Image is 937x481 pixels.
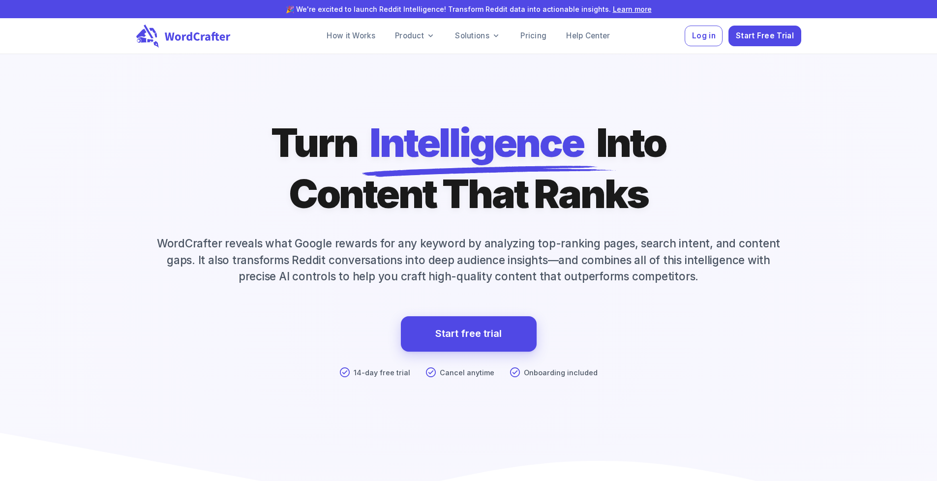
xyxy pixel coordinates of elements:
[447,26,509,46] a: Solutions
[440,367,494,378] p: Cancel anytime
[136,235,801,285] p: WordCrafter reveals what Google rewards for any keyword by analyzing top-ranking pages, search in...
[736,30,794,43] span: Start Free Trial
[319,26,383,46] a: How it Works
[685,26,723,47] button: Log in
[558,26,618,46] a: Help Center
[435,325,502,342] a: Start free trial
[728,26,801,47] button: Start Free Trial
[387,26,443,46] a: Product
[524,367,598,378] p: Onboarding included
[354,367,410,378] p: 14-day free trial
[369,117,584,168] span: Intelligence
[401,316,537,352] a: Start free trial
[271,117,666,219] h1: Turn Into Content That Ranks
[513,26,554,46] a: Pricing
[692,30,716,43] span: Log in
[38,4,900,14] p: 🎉 We're excited to launch Reddit Intelligence! Transform Reddit data into actionable insights.
[613,5,652,13] a: Learn more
